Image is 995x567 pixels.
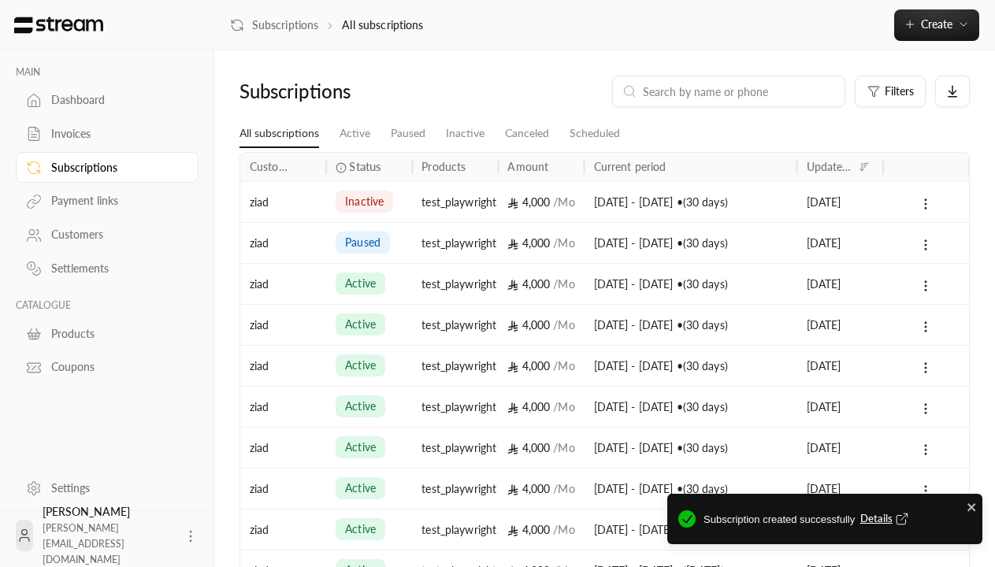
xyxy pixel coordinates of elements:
[230,17,424,33] nav: breadcrumb
[570,120,620,147] a: Scheduled
[250,510,317,550] div: ziad
[594,346,788,386] div: [DATE] - [DATE] • ( 30 days )
[230,17,318,33] a: Subscriptions
[507,428,574,468] div: 4,000
[860,511,912,527] button: Details
[643,83,835,100] input: Search by name or phone
[507,182,574,222] div: 4,000
[250,305,317,345] div: ziad
[51,359,179,375] div: Coupons
[807,182,874,222] div: [DATE]
[553,523,574,536] span: / Mo
[507,305,574,345] div: 4,000
[51,261,179,276] div: Settlements
[553,441,574,454] span: / Mo
[594,510,788,550] div: [DATE] - [DATE] • ( 30 days )
[421,469,488,509] div: test_playwright
[349,158,381,175] span: Status
[16,318,199,349] a: Products
[507,510,574,550] div: 4,000
[885,86,914,97] span: Filters
[553,359,574,372] span: / Mo
[16,472,199,503] a: Settings
[807,223,874,263] div: [DATE]
[16,119,199,150] a: Invoices
[239,79,410,104] div: Subscriptions
[51,480,179,496] div: Settings
[421,510,488,550] div: test_playwright
[553,482,574,495] span: / Mo
[594,182,788,222] div: [DATE] - [DATE] • ( 30 days )
[594,264,788,304] div: [DATE] - [DATE] • ( 30 days )
[345,358,376,373] span: active
[807,305,874,345] div: [DATE]
[345,480,376,496] span: active
[51,193,179,209] div: Payment links
[250,428,317,468] div: ziad
[507,469,574,509] div: 4,000
[43,504,173,567] div: [PERSON_NAME]
[553,318,574,332] span: / Mo
[507,264,574,304] div: 4,000
[421,305,488,345] div: test_playwright
[340,120,370,147] a: Active
[345,235,381,250] span: paused
[807,346,874,386] div: [DATE]
[594,428,788,468] div: [DATE] - [DATE] • ( 30 days )
[807,160,853,173] div: Updated at
[250,223,317,263] div: ziad
[921,17,952,31] span: Create
[345,317,376,332] span: active
[807,428,874,468] div: [DATE]
[421,346,488,386] div: test_playwright
[507,387,574,427] div: 4,000
[855,157,874,176] button: Sort
[250,264,317,304] div: ziad
[51,160,179,176] div: Subscriptions
[704,511,971,529] span: Subscription created successfully
[16,152,199,183] a: Subscriptions
[345,439,376,455] span: active
[250,346,317,386] div: ziad
[16,299,199,312] p: CATALOGUE
[250,160,296,173] div: Customer name
[594,223,788,263] div: [DATE] - [DATE] • ( 30 days )
[553,236,574,250] span: / Mo
[391,120,425,147] a: Paused
[16,254,199,284] a: Settlements
[894,9,979,41] button: Create
[51,92,179,108] div: Dashboard
[594,305,788,345] div: [DATE] - [DATE] • ( 30 days )
[594,387,788,427] div: [DATE] - [DATE] • ( 30 days )
[51,126,179,142] div: Invoices
[16,66,199,79] p: MAIN
[239,120,319,148] a: All subscriptions
[43,522,124,565] span: [PERSON_NAME][EMAIL_ADDRESS][DOMAIN_NAME]
[345,276,376,291] span: active
[13,17,105,34] img: Logo
[16,220,199,250] a: Customers
[507,223,574,263] div: 4,000
[594,469,788,509] div: [DATE] - [DATE] • ( 30 days )
[855,76,926,107] button: Filters
[16,186,199,217] a: Payment links
[421,182,488,222] div: test_playwright
[345,194,384,209] span: inactive
[16,352,199,383] a: Coupons
[345,521,376,537] span: active
[421,428,488,468] div: test_playwright
[342,17,423,33] p: All subscriptions
[553,400,574,413] span: / Mo
[807,469,874,509] div: [DATE]
[250,469,317,509] div: ziad
[507,160,548,173] div: Amount
[421,223,488,263] div: test_playwright
[807,264,874,304] div: [DATE]
[421,160,466,173] div: Products
[250,387,317,427] div: ziad
[250,182,317,222] div: ziad
[553,277,574,291] span: / Mo
[553,195,574,209] span: / Mo
[51,326,179,342] div: Products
